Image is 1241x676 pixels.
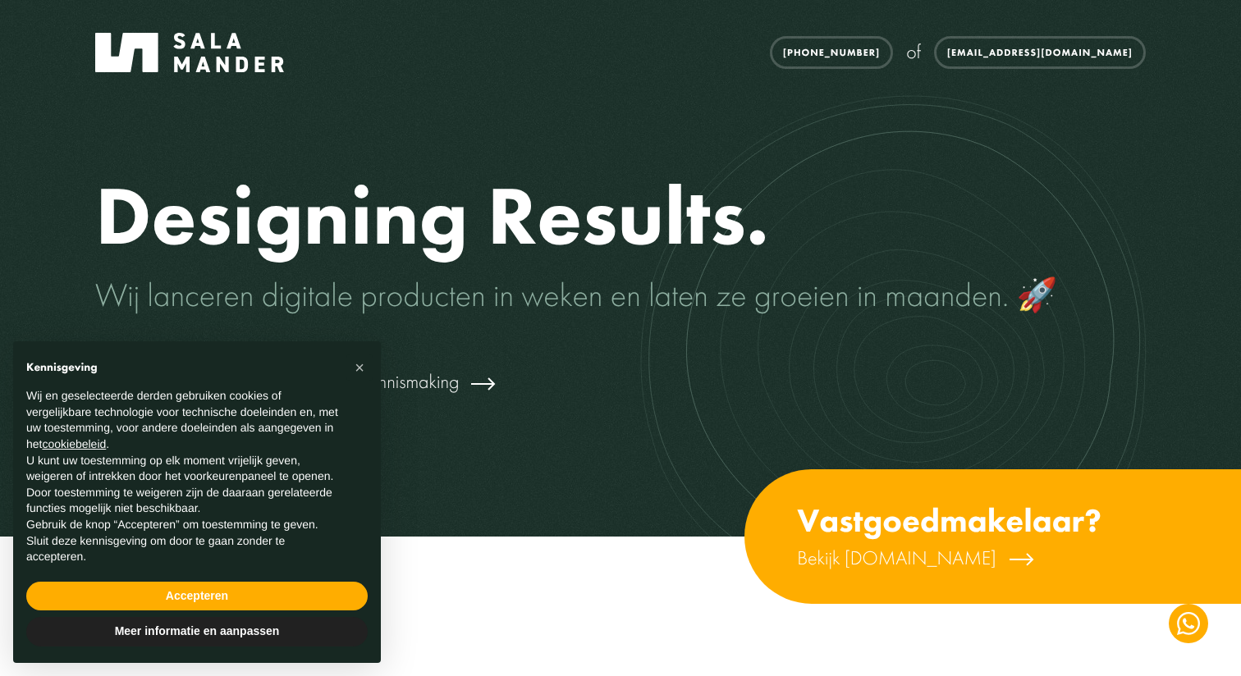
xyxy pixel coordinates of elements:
[797,502,1101,539] h3: Vastgoedmakelaar?
[292,360,498,404] a: Plan een kennismaking
[42,437,106,450] a: cookiebeleid
[26,517,341,565] p: Gebruik de knop “Accepteren” om toestemming te geven. Sluit deze kennisgeving om door te gaan zon...
[26,582,368,611] button: Accepteren
[26,453,341,517] p: U kunt uw toestemming op elk moment vrijelijk geven, weigeren of intrekken door het voorkeurenpan...
[95,274,1146,317] p: Wij lanceren digitale producten in weken en laten ze groeien in maanden. 🚀
[26,361,341,375] h2: Kennisgeving
[95,171,1146,261] h1: Designing Results.
[1177,612,1200,635] img: WhatsApp
[770,36,893,69] a: [PHONE_NUMBER]
[744,469,1241,604] a: Vastgoedmakelaar? Bekijk [DOMAIN_NAME]
[797,546,996,571] span: Bekijk [DOMAIN_NAME]
[906,39,921,65] span: of
[934,36,1146,69] a: [EMAIL_ADDRESS][DOMAIN_NAME]
[355,359,364,377] span: ×
[95,33,284,72] img: Salamander
[346,354,373,381] button: Sluit deze kennisgeving
[26,388,341,452] p: Wij en geselecteerde derden gebruiken cookies of vergelijkbare technologie voor technische doelei...
[26,617,368,646] button: Meer informatie en aanpassen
